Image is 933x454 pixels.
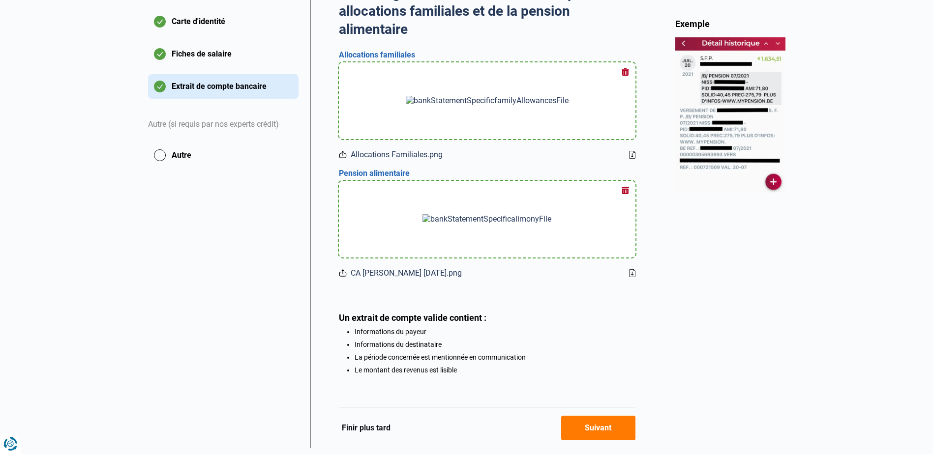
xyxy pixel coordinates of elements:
[406,96,569,105] img: bankStatementSpecificfamilyAllowancesFile
[148,74,299,99] button: Extrait de compte bancaire
[675,18,785,29] div: Exemple
[351,267,462,279] span: CA [PERSON_NAME] [DATE].png
[629,151,635,159] a: Download
[148,9,299,34] button: Carte d'identité
[339,169,635,179] h3: Pension alimentaire
[561,416,635,440] button: Suivant
[339,422,393,434] button: Finir plus tard
[148,42,299,66] button: Fiches de salaire
[422,214,551,224] img: bankStatementSpecificalimonyFile
[339,50,635,60] h3: Allocations familiales
[148,107,299,143] div: Autre (si requis par nos experts crédit)
[355,353,635,361] li: La période concernée est mentionnée en communication
[675,37,785,193] img: bankStatement
[351,149,443,161] span: Allocations Familiales.png
[355,340,635,348] li: Informations du destinataire
[355,366,635,374] li: Le montant des revenus est lisible
[629,269,635,277] a: Download
[339,312,635,323] div: Un extrait de compte valide contient :
[148,143,299,168] button: Autre
[355,328,635,336] li: Informations du payeur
